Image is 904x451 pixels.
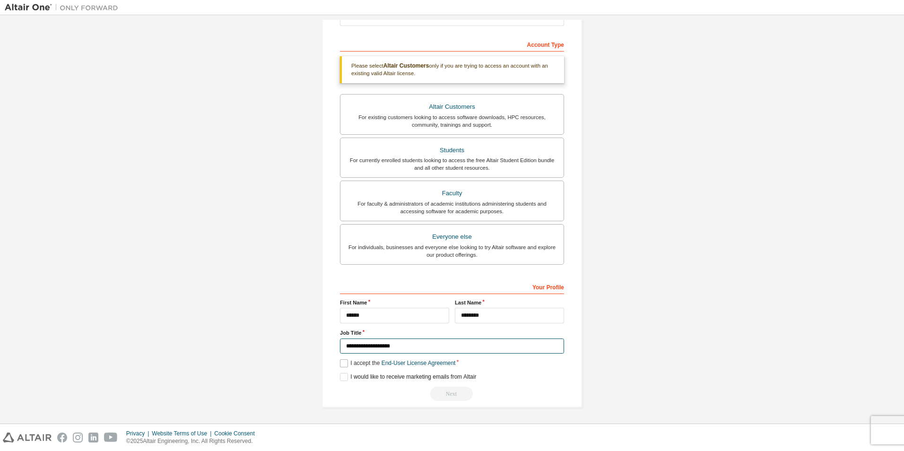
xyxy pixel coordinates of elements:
div: Altair Customers [346,100,558,113]
div: Account Type [340,36,564,52]
div: Website Terms of Use [152,430,214,437]
img: altair_logo.svg [3,433,52,442]
div: For existing customers looking to access software downloads, HPC resources, community, trainings ... [346,113,558,129]
div: Cookie Consent [214,430,260,437]
label: Job Title [340,329,564,337]
label: First Name [340,299,449,306]
div: Your Profile [340,279,564,294]
div: Faculty [346,187,558,200]
div: For currently enrolled students looking to access the free Altair Student Edition bundle and all ... [346,156,558,172]
p: © 2025 Altair Engineering, Inc. All Rights Reserved. [126,437,261,445]
label: I would like to receive marketing emails from Altair [340,373,476,381]
div: For faculty & administrators of academic institutions administering students and accessing softwa... [346,200,558,215]
div: Students [346,144,558,157]
label: Last Name [455,299,564,306]
div: Everyone else [346,230,558,243]
div: Please select only if you are trying to access an account with an existing valid Altair license. [340,56,564,83]
label: I accept the [340,359,455,367]
b: Altair Customers [383,62,429,69]
img: facebook.svg [57,433,67,442]
img: linkedin.svg [88,433,98,442]
div: Privacy [126,430,152,437]
img: instagram.svg [73,433,83,442]
div: Read and acccept EULA to continue [340,387,564,401]
img: youtube.svg [104,433,118,442]
div: For individuals, businesses and everyone else looking to try Altair software and explore our prod... [346,243,558,259]
img: Altair One [5,3,123,12]
a: End-User License Agreement [382,360,456,366]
